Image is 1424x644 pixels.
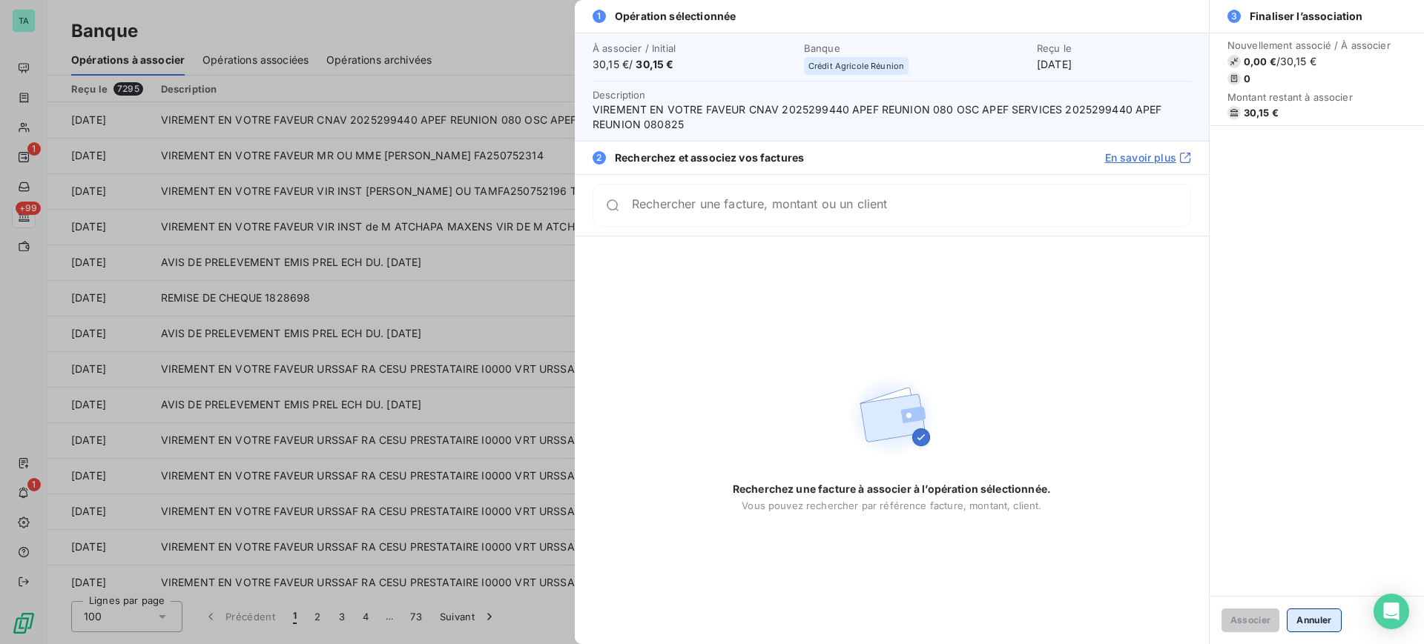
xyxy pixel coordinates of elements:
[1244,56,1276,67] span: 0,00 €
[1250,9,1362,24] span: Finaliser l’association
[1244,73,1250,84] span: 0
[804,42,1028,54] span: Banque
[593,10,606,23] span: 1
[742,499,1041,511] span: Vous pouvez rechercher par référence facture, montant, client.
[1276,54,1316,69] span: / 30,15 €
[615,150,804,165] span: Recherchez et associez vos factures
[1244,107,1279,119] span: 30,15 €
[593,42,795,54] span: À associer / Initial
[1105,150,1191,165] a: En savoir plus
[615,9,736,24] span: Opération sélectionnée
[1037,42,1191,72] div: [DATE]
[1227,10,1241,23] span: 3
[1374,594,1409,629] div: Open Intercom Messenger
[593,89,646,101] span: Description
[1222,608,1280,632] button: Associer
[844,369,939,464] img: Empty state
[808,62,904,70] span: Crédit Agricole Réunion
[1287,608,1341,632] button: Annuler
[593,102,1191,132] span: VIREMENT EN VOTRE FAVEUR CNAV 2025299440 APEF REUNION 080 OSC APEF SERVICES 2025299440 APEF REUNI...
[1037,42,1191,54] span: Reçu le
[1227,91,1391,103] span: Montant restant à associer
[632,198,1190,213] input: placeholder
[636,58,673,70] span: 30,15 €
[1227,39,1391,51] span: Nouvellement associé / À associer
[593,151,606,165] span: 2
[733,482,1051,497] span: Recherchez une facture à associer à l’opération sélectionnée.
[593,57,795,72] span: 30,15 € /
